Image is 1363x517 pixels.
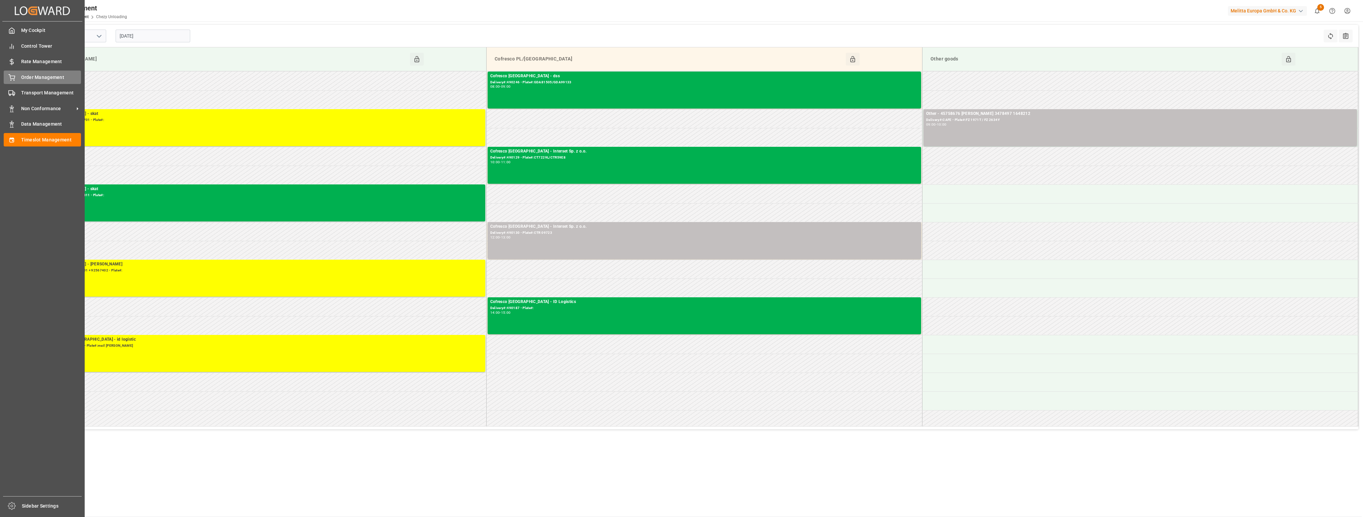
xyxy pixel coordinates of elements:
div: Delivery#:CAFE - Plate#:FZ 1971T / FZ 2634Y [926,117,1354,123]
span: Sidebar Settings [22,503,82,510]
div: Delivery#:400053701 - Plate#: [54,117,483,123]
div: 10:00 [490,161,500,164]
a: Timeslot Management [4,133,81,146]
div: Delivery#:490187 - Plate#: [490,305,918,311]
button: Help Center [1325,3,1340,18]
span: 5 [1317,4,1324,11]
div: 15:00 [501,311,511,314]
span: Non Conformance [21,105,74,112]
div: 10:00 [937,123,947,126]
span: Data Management [21,121,81,128]
div: - [500,236,501,239]
a: Rate Management [4,55,81,68]
a: Control Tower [4,39,81,52]
div: Cofresco [GEOGRAPHIC_DATA] - id logistic [54,336,483,343]
div: 09:00 [926,123,936,126]
div: Cofresco [GEOGRAPHIC_DATA] - Interset Sp. z o.o. [490,223,918,230]
a: Transport Management [4,86,81,99]
div: - [500,161,501,164]
div: [PERSON_NAME] - skat [54,111,483,117]
span: My Cockpit [21,27,81,34]
div: Melitta Europa GmbH & Co. KG [1228,6,1307,16]
a: Data Management [4,118,81,131]
button: Melitta Europa GmbH & Co. KG [1228,4,1310,17]
input: DD-MM-YYYY [116,30,190,42]
div: 11:00 [501,161,511,164]
div: Delivery#:490246 - Plate#:GDA81505/GDA99133 [490,80,918,85]
button: open menu [94,31,104,41]
span: Rate Management [21,58,81,65]
a: My Cockpit [4,24,81,37]
div: [PERSON_NAME] - skat [54,186,483,192]
div: Cofresco [GEOGRAPHIC_DATA] - Interset Sp. z o.o. [490,148,918,155]
div: Delivery#:490130 - Plate#:CTR 09723 [490,230,918,236]
div: 08:00 [490,85,500,88]
div: 09:00 [501,85,511,88]
div: - [936,123,937,126]
div: Other goods [928,53,1282,66]
span: Transport Management [21,89,81,96]
a: Order Management [4,71,81,84]
div: Delivery#:490191 - Plate#:mail [PERSON_NAME] [54,343,483,349]
div: Delivery#:92567401 + 92567402 - Plate#: [54,268,483,273]
div: Cofresco PL/[GEOGRAPHIC_DATA] [492,53,846,66]
div: 13:00 [501,236,511,239]
div: - [500,85,501,88]
button: show 5 new notifications [1310,3,1325,18]
div: Cofresco [GEOGRAPHIC_DATA] - ID Logistics [490,299,918,305]
div: 12:00 [490,236,500,239]
div: Other - 45758676 [PERSON_NAME] 3478497 1648212 [926,111,1354,117]
div: Delivery#:400053811 - Plate#: [54,192,483,198]
div: - [500,311,501,314]
span: Order Management [21,74,81,81]
div: [PERSON_NAME] - [PERSON_NAME] [54,261,483,268]
span: Timeslot Management [21,136,81,143]
div: Delivery#:490129 - Plate#:CT7229L/CTR59E8 [490,155,918,161]
div: [PERSON_NAME] [56,53,410,66]
span: Control Tower [21,43,81,50]
div: 14:00 [490,311,500,314]
div: Cofresco [GEOGRAPHIC_DATA] - dss [490,73,918,80]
